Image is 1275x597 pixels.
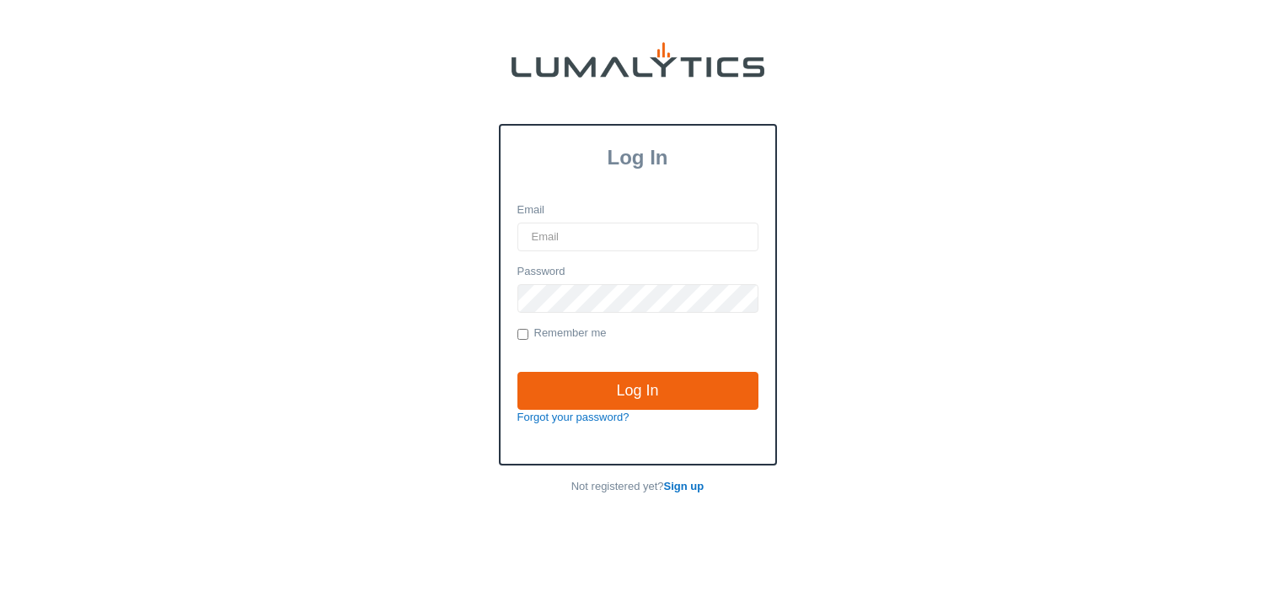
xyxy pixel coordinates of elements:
[517,372,758,411] input: Log In
[517,264,565,280] label: Password
[517,411,629,423] a: Forgot your password?
[501,146,775,169] h3: Log In
[517,202,545,218] label: Email
[499,479,777,495] p: Not registered yet?
[517,223,758,251] input: Email
[517,329,528,340] input: Remember me
[517,325,607,342] label: Remember me
[512,42,764,78] img: lumalytics-black-e9b537c871f77d9ce8d3a6940f85695cd68c596e3f819dc492052d1098752254.png
[664,480,704,492] a: Sign up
